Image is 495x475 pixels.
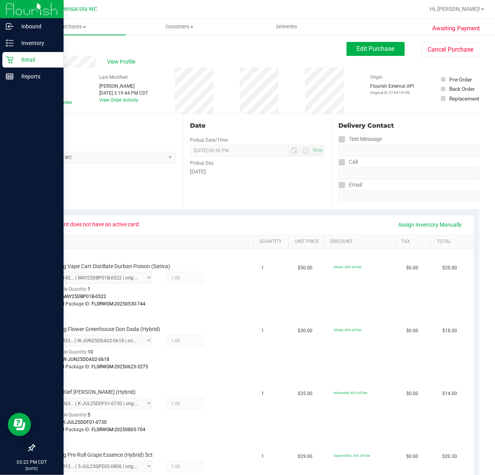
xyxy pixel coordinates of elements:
[357,45,395,52] span: Edit Purchase
[99,83,148,90] div: [PERSON_NAME]
[334,454,370,458] span: 30preroll5ct: 30% off line
[3,466,60,472] p: [DATE]
[298,453,312,460] span: $29.00
[406,453,418,460] span: $0.00
[92,427,146,432] span: FLSRWGM-20250805-704
[126,23,233,30] span: Customers
[48,263,171,270] span: FT 0.5g Vape Cart Distillate Durban Poison (Sativa)
[298,390,312,397] span: $35.00
[330,239,392,245] a: Discount
[421,42,479,57] button: Cancel Purchase
[334,265,361,269] span: 60cart: 60% off line
[88,286,91,292] span: 1
[442,327,457,335] span: $18.00
[19,23,126,30] span: Purchases
[63,357,110,362] span: W-JUN25DDA02-0618
[19,19,126,35] a: Purchases
[298,264,312,272] span: $50.00
[338,133,382,145] label: Text Message
[338,168,479,179] input: Format: (999) 999-9999
[63,420,107,425] span: K-JUL25DDF01-0730
[48,388,136,396] span: FT 1g Kief [PERSON_NAME] (Hybrid)
[190,137,228,144] label: Pickup Date/Time
[14,55,60,64] p: Retail
[449,85,475,93] div: Back Order
[48,347,157,362] div: Available Quantity:
[442,390,457,397] span: $14.00
[449,95,479,102] div: Replacement
[14,72,60,81] p: Reports
[298,327,312,335] span: $30.00
[190,121,324,130] div: Date
[48,326,160,333] span: FD 3.5g Flower Greenhouse Don Dada (Hybrid)
[6,56,14,64] inline-svg: Retail
[88,412,91,418] span: 5
[262,390,264,397] span: 1
[92,301,146,307] span: FLSRWGM-20250530-744
[393,218,467,231] a: Assign Inventory Manually
[262,264,264,272] span: 1
[99,74,128,81] label: Last Modified
[406,390,418,397] span: $0.00
[259,239,286,245] a: Quantity
[14,22,60,31] p: Inbound
[190,168,324,176] div: [DATE]
[338,121,479,130] div: Delivery Contact
[63,294,107,299] span: MAY25DBP01B-0522
[406,264,418,272] span: $0.00
[190,159,214,166] label: Pickup Day
[406,327,418,335] span: $0.00
[442,264,457,272] span: $20.00
[6,73,14,80] inline-svg: Reports
[3,459,60,466] p: 03:22 PM CDT
[334,391,367,395] span: 60monthly: 60% off line
[449,76,472,83] div: Pre-Order
[6,39,14,47] inline-svg: Inventory
[334,328,361,332] span: 40dep: 40% off line
[107,58,138,66] span: View Profile
[48,409,157,425] div: Available Quantity:
[347,42,405,56] button: Edit Purchase
[47,218,146,231] span: Patient does not have an active card.
[8,413,31,436] iframe: Resource center
[338,145,479,156] input: Format: (999) 999-9999
[48,301,91,307] span: Original Package ID:
[437,239,463,245] a: Total
[371,74,383,81] label: Origin
[371,90,414,95] p: Original ID: 316610140
[99,90,148,97] div: [DATE] 3:19:44 PM CDT
[262,327,264,335] span: 1
[6,23,14,30] inline-svg: Inbound
[46,239,250,245] a: SKU
[88,349,93,355] span: 10
[233,19,340,35] a: Deliveries
[99,97,138,103] a: View Order Activity
[48,284,157,299] div: Available Quantity:
[48,364,91,369] span: Original Package ID:
[442,453,457,460] span: $20.30
[433,24,480,33] span: Awaiting Payment
[430,6,480,12] span: Hi, [PERSON_NAME]!
[48,427,91,432] span: Original Package ID:
[262,453,264,460] span: 1
[14,38,60,48] p: Inventory
[338,179,362,191] label: Email
[126,19,233,35] a: Customers
[402,239,428,245] a: Tax
[266,23,308,30] span: Deliveries
[34,121,176,130] div: Location
[61,6,97,12] span: Pensacola WC
[371,83,414,95] div: Flourish External API
[48,451,153,459] span: FT 0.5g Pre-Roll Grape Essence (Hybrid) 5ct
[338,156,358,168] label: Call
[92,364,148,369] span: FLSRWGM-20250623-3275
[295,239,321,245] a: Unit Price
